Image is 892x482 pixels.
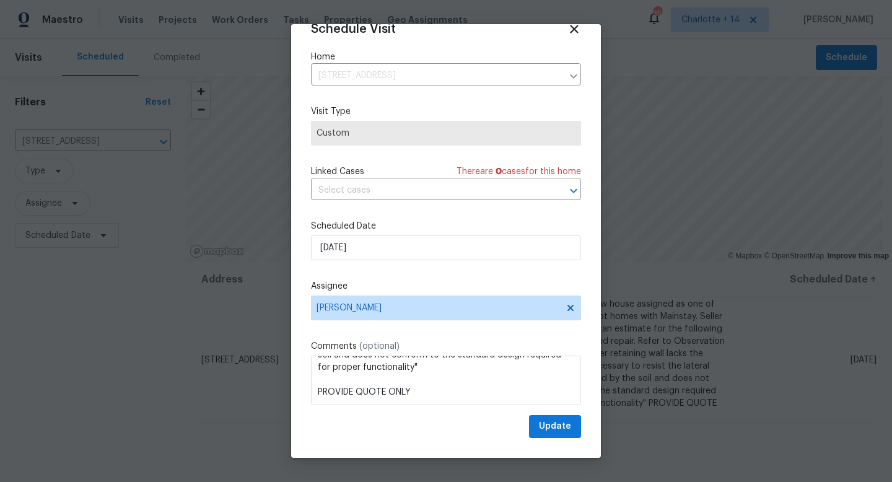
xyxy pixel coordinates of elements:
button: Update [529,415,581,438]
span: Update [539,419,571,434]
input: Select cases [311,181,546,200]
input: Enter in an address [311,66,562,85]
input: M/D/YYYY [311,235,581,260]
span: Linked Cases [311,165,364,178]
span: Schedule Visit [311,23,396,35]
span: Custom [317,127,575,139]
textarea: We have a new house assigned as one of our listing pilot homes with Mainstay. Seller is looking f... [311,356,581,405]
label: Scheduled Date [311,220,581,232]
span: (optional) [359,342,400,351]
label: Home [311,51,581,63]
label: Comments [311,340,581,353]
span: [PERSON_NAME] [317,303,559,313]
span: 0 [496,167,502,176]
button: Open [565,182,582,199]
label: Visit Type [311,105,581,118]
label: Assignee [311,280,581,292]
span: Close [567,22,581,36]
span: There are case s for this home [457,165,581,178]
